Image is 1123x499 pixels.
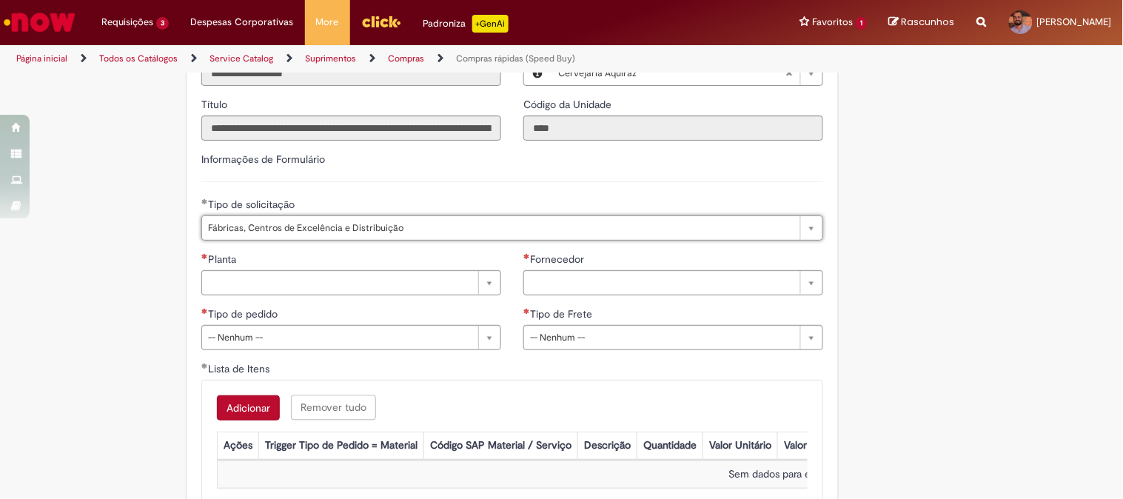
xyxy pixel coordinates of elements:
[316,15,339,30] span: More
[201,308,208,314] span: Necessários
[902,15,955,29] span: Rascunhos
[523,308,530,314] span: Necessários
[201,198,208,204] span: Obrigatório Preenchido
[530,326,793,349] span: -- Nenhum --
[812,15,853,30] span: Favoritos
[259,432,424,460] th: Trigger Tipo de Pedido = Material
[703,432,778,460] th: Valor Unitário
[201,97,230,112] label: Somente leitura - Título
[201,115,501,141] input: Título
[523,98,614,111] span: Somente leitura - Código da Unidade
[208,198,298,211] span: Tipo de solicitação
[423,15,509,33] div: Padroniza
[208,216,793,240] span: Fábricas, Centros de Excelência e Distribuição
[201,253,208,259] span: Necessários
[1,7,78,37] img: ServiceNow
[778,432,873,460] th: Valor Total Moeda
[156,17,169,30] span: 3
[530,307,595,321] span: Tipo de Frete
[218,432,259,460] th: Ações
[558,61,785,85] span: Cervejaria Aquiraz
[201,61,501,86] input: Email
[523,253,530,259] span: Necessários
[201,270,501,295] a: Limpar campo Planta
[201,98,230,111] span: Somente leitura - Título
[524,61,551,85] button: Local, Visualizar este registro Cervejaria Aquiraz
[523,270,823,295] a: Limpar campo Fornecedor
[1037,16,1112,28] span: [PERSON_NAME]
[856,17,867,30] span: 1
[208,326,471,349] span: -- Nenhum --
[388,53,424,64] a: Compras
[11,45,737,73] ul: Trilhas de página
[208,362,272,375] span: Lista de Itens
[578,432,637,460] th: Descrição
[551,61,822,85] a: Cervejaria AquirazLimpar campo Local
[523,115,823,141] input: Código da Unidade
[191,15,294,30] span: Despesas Corporativas
[305,53,356,64] a: Suprimentos
[637,432,703,460] th: Quantidade
[456,53,575,64] a: Compras rápidas (Speed Buy)
[201,363,208,369] span: Obrigatório Preenchido
[16,53,67,64] a: Página inicial
[208,252,239,266] span: Planta
[889,16,955,30] a: Rascunhos
[208,307,281,321] span: Tipo de pedido
[361,10,401,33] img: click_logo_yellow_360x200.png
[217,395,280,421] button: Add a row for Lista de Itens
[472,15,509,33] p: +GenAi
[201,153,325,166] label: Informações de Formulário
[209,53,273,64] a: Service Catalog
[424,432,578,460] th: Código SAP Material / Serviço
[530,252,587,266] span: Fornecedor
[101,15,153,30] span: Requisições
[99,53,178,64] a: Todos os Catálogos
[778,61,800,85] abbr: Limpar campo Local
[523,97,614,112] label: Somente leitura - Código da Unidade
